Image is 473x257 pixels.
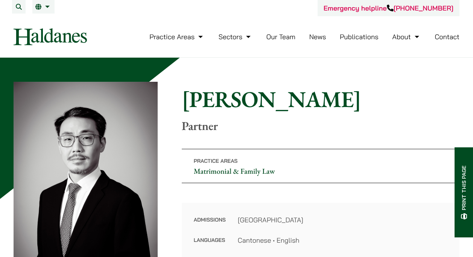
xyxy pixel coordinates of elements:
span: Practice Areas [194,158,238,164]
img: Logo of Haldanes [14,28,87,45]
a: About [392,32,421,41]
a: Matrimonial & Family Law [194,166,275,176]
dd: [GEOGRAPHIC_DATA] [238,215,447,225]
h1: [PERSON_NAME] [182,86,459,113]
a: Publications [340,32,379,41]
a: Sectors [219,32,252,41]
a: Practice Areas [149,32,205,41]
dt: Languages [194,235,226,245]
a: Emergency helpline[PHONE_NUMBER] [324,4,453,12]
a: EN [35,4,52,10]
dd: Cantonese • English [238,235,447,245]
a: News [309,32,326,41]
a: Contact [435,32,459,41]
a: Our Team [266,32,295,41]
dt: Admissions [194,215,226,235]
p: Partner [182,119,459,133]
